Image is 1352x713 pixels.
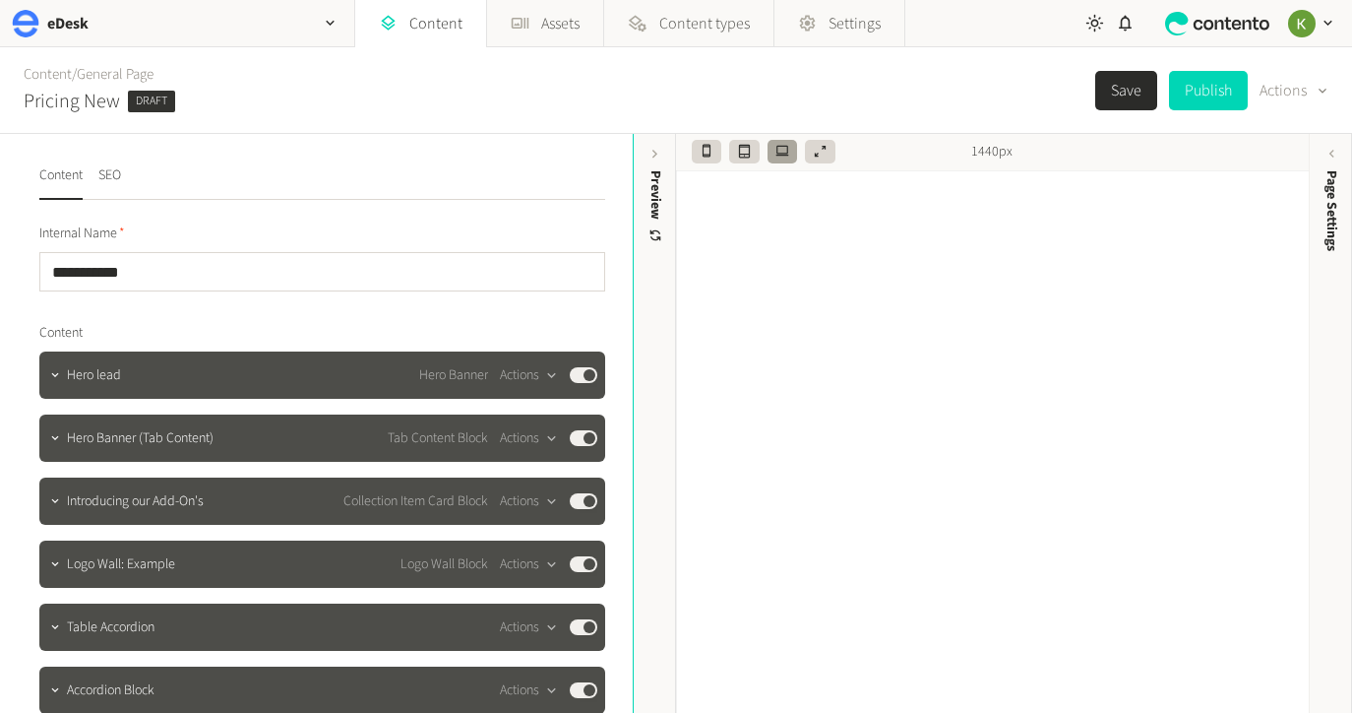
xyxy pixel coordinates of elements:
span: Tab Content Block [388,428,488,449]
button: Actions [500,363,558,387]
button: SEO [98,165,121,200]
span: Internal Name [39,224,125,244]
span: Hero lead [67,365,121,386]
button: Publish [1169,71,1248,110]
span: 1440px [971,142,1013,162]
img: eDesk [12,10,39,37]
span: Introducing our Add-On's [67,491,204,512]
span: / [72,64,77,85]
button: Content [39,165,83,200]
span: Content [39,323,83,344]
button: Actions [500,679,558,702]
span: Accordion Block [67,681,154,701]
img: Keelin Terry [1288,10,1316,37]
button: Actions [500,616,558,639]
span: Logo Wall Block [400,554,488,575]
span: Hero Banner [419,365,488,386]
span: Content types [659,12,750,35]
span: Table Accordion [67,617,154,638]
span: Settings [829,12,881,35]
div: Preview [645,170,666,244]
button: Actions [1260,71,1328,110]
span: Hero Banner (Tab Content) [67,428,214,449]
span: Collection Item Card Block [343,491,488,512]
button: Actions [500,552,558,576]
h2: eDesk [47,12,89,35]
button: Save [1095,71,1157,110]
button: Actions [500,489,558,513]
button: Actions [500,426,558,450]
a: Content [24,64,72,85]
h2: Pricing New [24,87,120,116]
span: Page Settings [1321,170,1342,251]
span: Draft [128,91,175,112]
a: General Page [77,64,154,85]
span: Logo Wall: Example [67,554,175,575]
